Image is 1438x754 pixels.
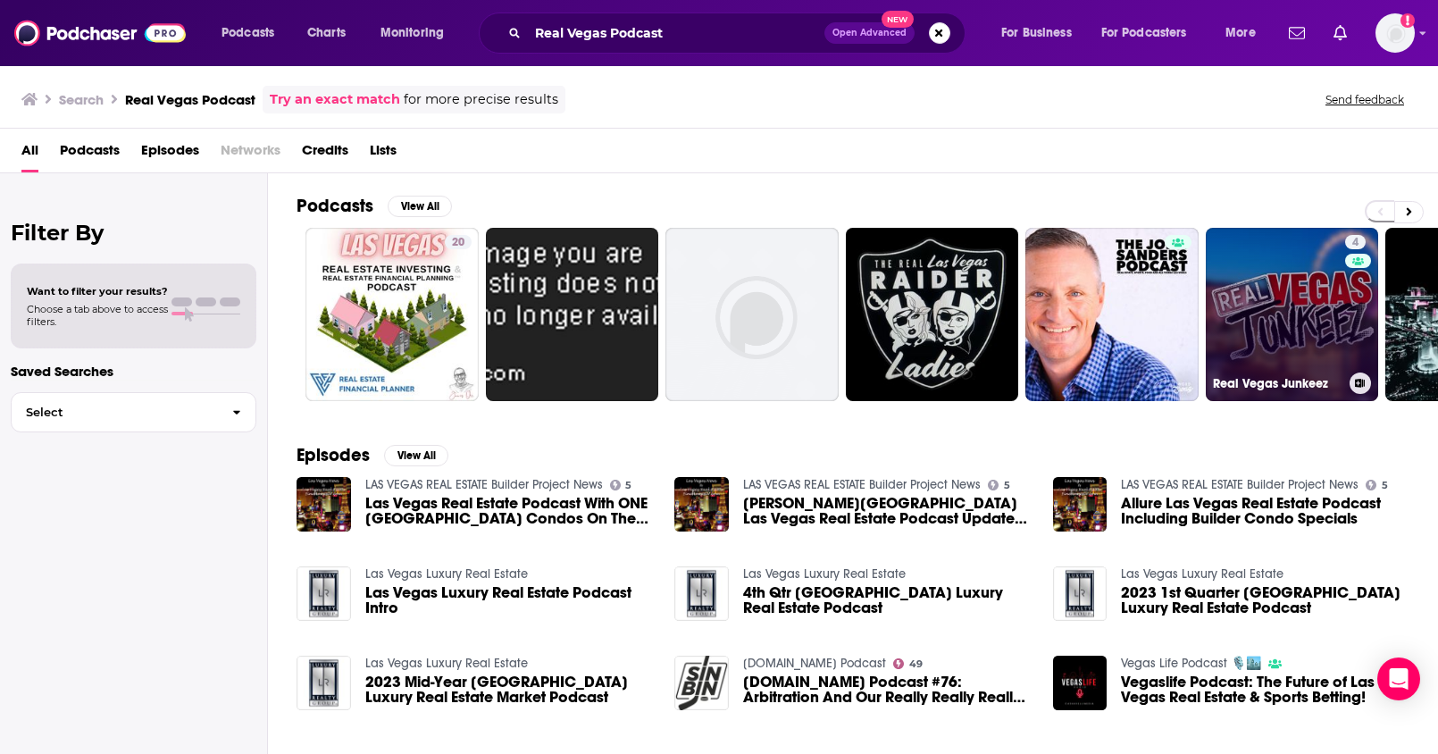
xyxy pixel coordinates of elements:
[141,136,199,172] a: Episodes
[1326,18,1354,48] a: Show notifications dropdown
[1206,228,1379,401] a: 4Real Vegas Junkeez
[743,496,1032,526] span: [PERSON_NAME][GEOGRAPHIC_DATA] Las Vegas Real Estate Podcast Update On Progress
[674,656,729,710] img: SinBin.vegas Podcast #76: Arbitration And Our Really Really Really Mean Tweet
[989,19,1094,47] button: open menu
[909,660,923,668] span: 49
[365,496,654,526] span: Las Vegas Real Estate Podcast With ONE [GEOGRAPHIC_DATA] Condos On The Strip
[674,566,729,621] img: 4th Qtr Las Vegas Luxury Real Estate Podcast
[384,445,448,466] button: View All
[625,482,631,490] span: 5
[297,477,351,532] img: Las Vegas Real Estate Podcast With ONE Las Vegas Condos On The Strip
[743,674,1032,705] a: SinBin.vegas Podcast #76: Arbitration And Our Really Really Really Mean Tweet
[1004,482,1010,490] span: 5
[365,477,603,492] a: LAS VEGAS REAL ESTATE Builder Project News
[368,19,467,47] button: open menu
[496,13,982,54] div: Search podcasts, credits, & more...
[14,16,186,50] img: Podchaser - Follow, Share and Rate Podcasts
[297,566,351,621] img: Las Vegas Luxury Real Estate Podcast Intro
[365,585,654,616] a: Las Vegas Luxury Real Estate Podcast Intro
[743,585,1032,616] span: 4th Qtr [GEOGRAPHIC_DATA] Luxury Real Estate Podcast
[305,228,479,401] a: 20
[12,406,218,418] span: Select
[1377,658,1420,700] div: Open Intercom Messenger
[297,444,370,466] h2: Episodes
[209,19,297,47] button: open menu
[610,480,632,490] a: 5
[1001,21,1072,46] span: For Business
[1101,21,1187,46] span: For Podcasters
[27,285,168,297] span: Want to filter your results?
[380,21,444,46] span: Monitoring
[1121,674,1409,705] a: Vegaslife Podcast: The Future of Las Vegas Real Estate & Sports Betting!
[302,136,348,172] span: Credits
[222,21,274,46] span: Podcasts
[445,235,472,249] a: 20
[370,136,397,172] a: Lists
[11,392,256,432] button: Select
[1053,656,1108,710] img: Vegaslife Podcast: The Future of Las Vegas Real Estate & Sports Betting!
[365,674,654,705] a: 2023 Mid-Year Las Vegas Luxury Real Estate Market Podcast
[365,656,528,671] a: Las Vegas Luxury Real Estate
[297,656,351,710] img: 2023 Mid-Year Las Vegas Luxury Real Estate Market Podcast
[221,136,280,172] span: Networks
[1121,585,1409,616] a: 2023 1st Quarter Las Vegas Luxury Real Estate Podcast
[882,11,914,28] span: New
[1121,566,1283,582] a: Las Vegas Luxury Real Estate
[1121,585,1409,616] span: 2023 1st Quarter [GEOGRAPHIC_DATA] Luxury Real Estate Podcast
[297,195,373,217] h2: Podcasts
[21,136,38,172] a: All
[1225,21,1256,46] span: More
[832,29,907,38] span: Open Advanced
[1121,496,1409,526] a: Allure Las Vegas Real Estate Podcast Including Builder Condo Specials
[674,477,729,532] img: Sullivan Square Las Vegas Real Estate Podcast Update On Progress
[743,477,981,492] a: LAS VEGAS REAL ESTATE Builder Project News
[743,566,906,582] a: Las Vegas Luxury Real Estate
[60,136,120,172] a: Podcasts
[365,566,528,582] a: Las Vegas Luxury Real Estate
[388,196,452,217] button: View All
[1345,235,1366,249] a: 4
[296,19,356,47] a: Charts
[528,19,824,47] input: Search podcasts, credits, & more...
[1053,477,1108,532] a: Allure Las Vegas Real Estate Podcast Including Builder Condo Specials
[11,363,256,380] p: Saved Searches
[1375,13,1415,53] button: Show profile menu
[1366,480,1388,490] a: 5
[11,220,256,246] h2: Filter By
[404,89,558,110] span: for more precise results
[1053,566,1108,621] img: 2023 1st Quarter Las Vegas Luxury Real Estate Podcast
[297,444,448,466] a: EpisodesView All
[1213,376,1342,391] h3: Real Vegas Junkeez
[1282,18,1312,48] a: Show notifications dropdown
[452,234,464,252] span: 20
[743,585,1032,616] a: 4th Qtr Las Vegas Luxury Real Estate Podcast
[365,496,654,526] a: Las Vegas Real Estate Podcast With ONE Las Vegas Condos On The Strip
[1090,19,1213,47] button: open menu
[365,674,654,705] span: 2023 Mid-Year [GEOGRAPHIC_DATA] Luxury Real Estate Market Podcast
[1320,92,1409,107] button: Send feedback
[307,21,346,46] span: Charts
[1375,13,1415,53] span: Logged in as kochristina
[1121,477,1359,492] a: LAS VEGAS REAL ESTATE Builder Project News
[59,91,104,108] h3: Search
[1400,13,1415,28] svg: Add a profile image
[743,674,1032,705] span: [DOMAIN_NAME] Podcast #76: Arbitration And Our Really Really Really Mean Tweet
[27,303,168,328] span: Choose a tab above to access filters.
[824,22,915,44] button: Open AdvancedNew
[1382,482,1388,490] span: 5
